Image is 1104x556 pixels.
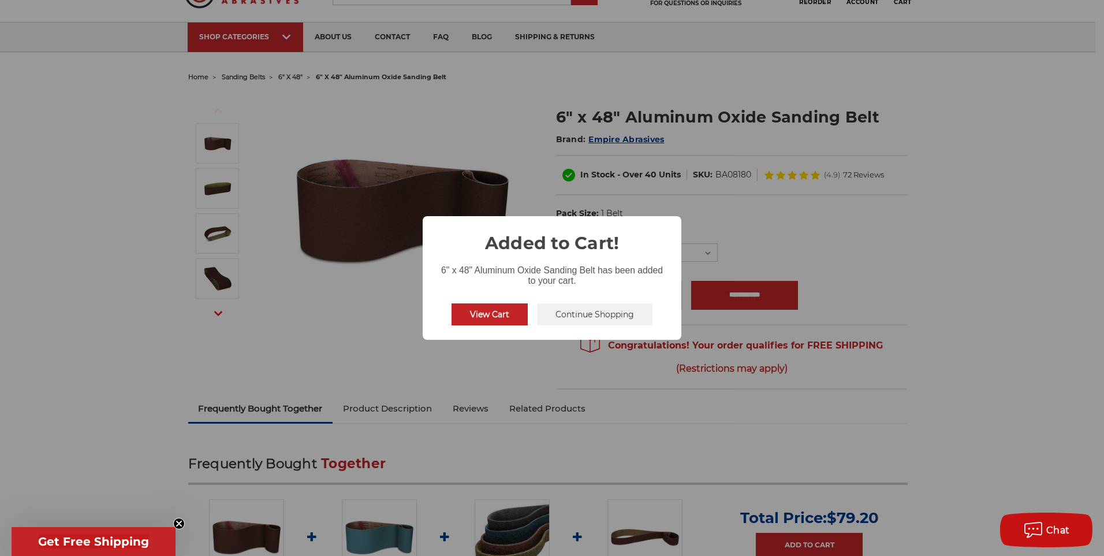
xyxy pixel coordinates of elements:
[452,303,528,325] button: View Cart
[537,303,652,325] button: Continue Shopping
[38,535,149,548] span: Get Free Shipping
[173,518,185,529] button: Close teaser
[423,256,681,288] div: 6" x 48" Aluminum Oxide Sanding Belt has been added to your cart.
[1000,513,1092,547] button: Chat
[423,216,681,256] h2: Added to Cart!
[1046,525,1070,536] span: Chat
